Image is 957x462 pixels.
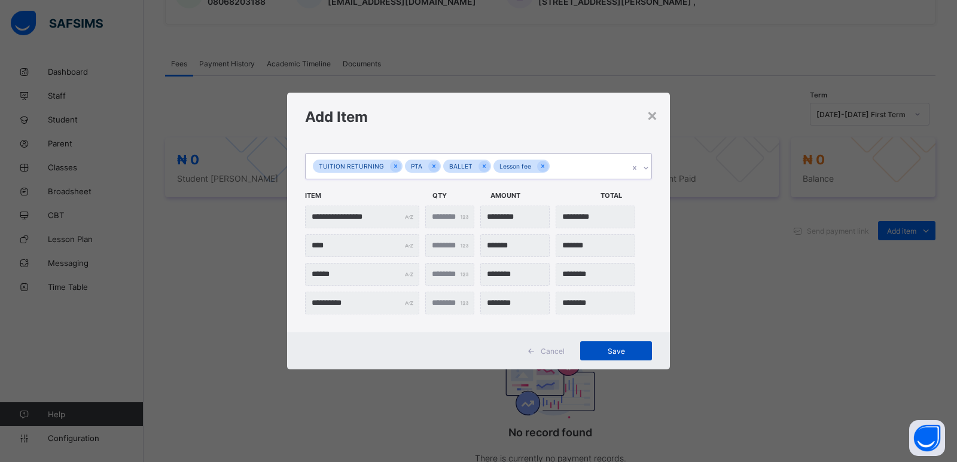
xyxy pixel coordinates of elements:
[443,160,478,173] div: BALLET
[589,347,643,356] span: Save
[305,108,652,126] h1: Add Item
[432,185,484,206] span: Qty
[909,420,945,456] button: Open asap
[493,160,537,173] div: Lesson fee
[601,185,653,206] span: Total
[490,185,595,206] span: Amount
[305,185,426,206] span: Item
[313,160,390,173] div: TUITION RETURNING
[405,160,428,173] div: PTA
[647,105,658,125] div: ×
[541,347,565,356] span: Cancel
